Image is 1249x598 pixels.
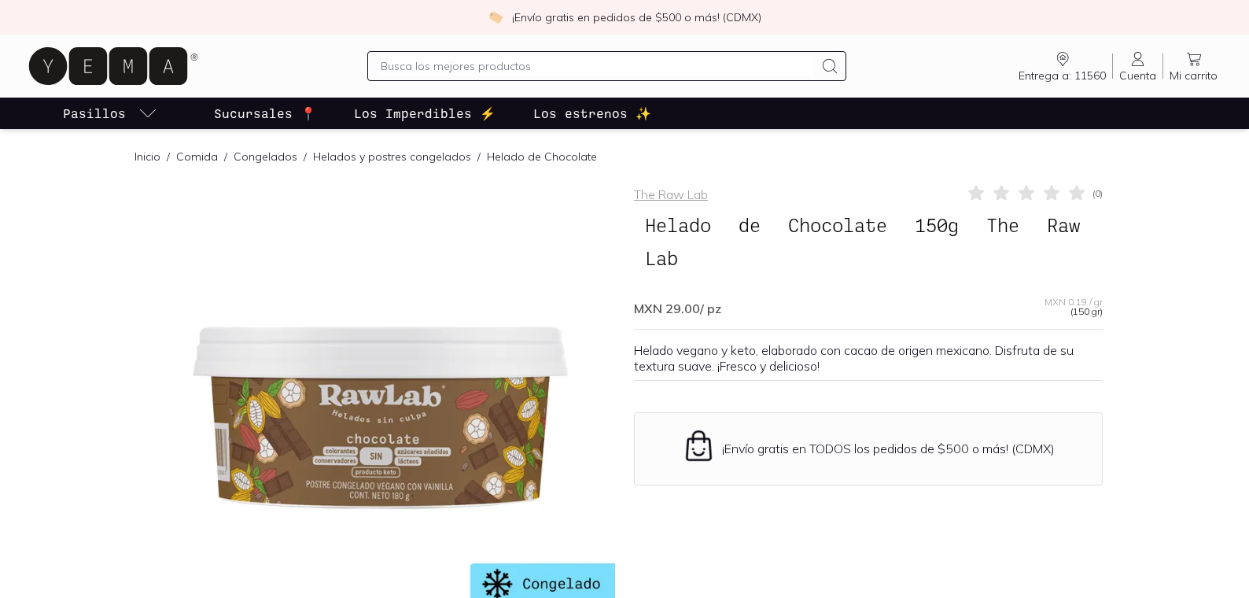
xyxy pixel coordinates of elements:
[1092,189,1103,198] span: ( 0 )
[487,149,597,164] p: Helado de Chocolate
[63,104,126,123] p: Pasillos
[722,441,1055,456] p: ¡Envío gratis en TODOS los pedidos de $500 o más! (CDMX)
[634,210,722,240] span: Helado
[218,149,234,164] span: /
[351,98,499,129] a: Los Imperdibles ⚡️
[728,210,772,240] span: de
[682,429,716,463] img: Envío
[471,149,487,164] span: /
[1019,68,1106,83] span: Entrega a: 11560
[634,301,721,316] span: MXN 29.00 / pz
[297,149,313,164] span: /
[1070,307,1103,316] span: (150 gr)
[1045,297,1103,307] span: MXN 0.19 / gr
[634,342,1103,374] div: Helado vegano y keto, elaborado con cacao de origen mexicano. Disfruta de su textura suave. ¡Fres...
[634,243,689,273] span: Lab
[1163,50,1224,83] a: Mi carrito
[1036,210,1091,240] span: Raw
[777,210,898,240] span: Chocolate
[533,104,651,123] p: Los estrenos ✨
[1113,50,1162,83] a: Cuenta
[904,210,970,240] span: 150g
[313,149,471,164] a: Helados y postres congelados
[160,149,176,164] span: /
[488,10,503,24] img: check
[234,149,297,164] a: Congelados
[60,98,160,129] a: pasillo-todos-link
[211,98,319,129] a: Sucursales 📍
[381,57,815,76] input: Busca los mejores productos
[634,186,708,202] a: The Raw Lab
[1012,50,1112,83] a: Entrega a: 11560
[1119,68,1156,83] span: Cuenta
[134,149,160,164] a: Inicio
[530,98,654,129] a: Los estrenos ✨
[1170,68,1218,83] span: Mi carrito
[512,9,761,25] p: ¡Envío gratis en pedidos de $500 o más! (CDMX)
[354,104,496,123] p: Los Imperdibles ⚡️
[214,104,316,123] p: Sucursales 📍
[975,210,1030,240] span: The
[176,149,218,164] a: Comida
